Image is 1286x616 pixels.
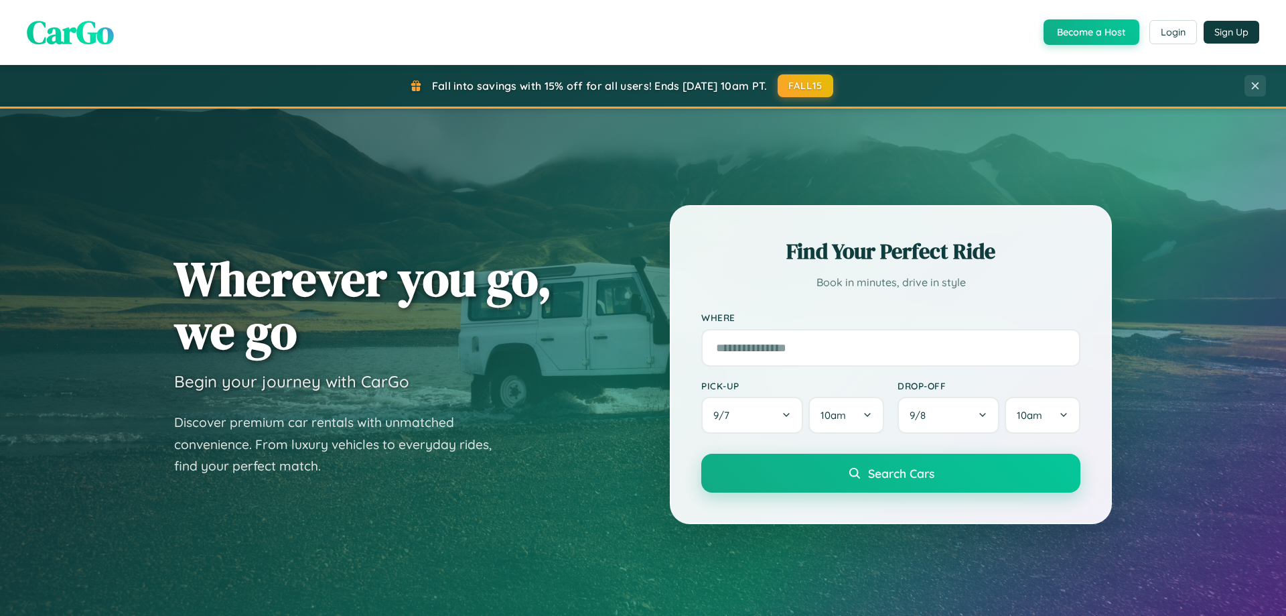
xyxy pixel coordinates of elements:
[174,412,509,477] p: Discover premium car rentals with unmatched convenience. From luxury vehicles to everyday rides, ...
[27,10,114,54] span: CarGo
[432,79,768,93] span: Fall into savings with 15% off for all users! Ends [DATE] 10am PT.
[820,409,846,422] span: 10am
[174,252,552,358] h1: Wherever you go, we go
[898,397,999,434] button: 9/8
[1044,19,1139,45] button: Become a Host
[1149,20,1197,44] button: Login
[701,454,1080,493] button: Search Cars
[174,371,409,391] h3: Begin your journey with CarGo
[1005,397,1080,434] button: 10am
[701,237,1080,266] h2: Find Your Perfect Ride
[1017,409,1042,422] span: 10am
[701,273,1080,292] p: Book in minutes, drive in style
[868,466,934,481] span: Search Cars
[701,397,803,434] button: 9/7
[778,74,834,97] button: FALL15
[808,397,884,434] button: 10am
[898,380,1080,391] label: Drop-off
[1204,21,1259,44] button: Sign Up
[910,409,932,422] span: 9 / 8
[701,380,884,391] label: Pick-up
[713,409,736,422] span: 9 / 7
[701,312,1080,324] label: Where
